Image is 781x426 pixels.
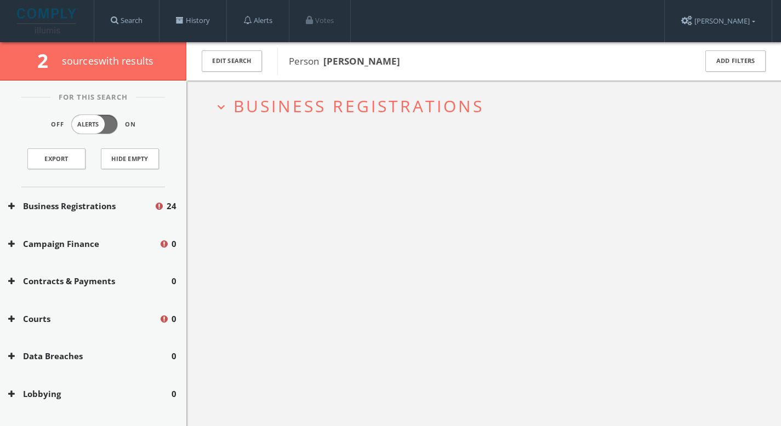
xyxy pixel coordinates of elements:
[214,97,762,115] button: expand_moreBusiness Registrations
[17,8,78,33] img: illumis
[705,50,766,72] button: Add Filters
[167,200,176,212] span: 24
[8,388,172,400] button: Lobbying
[8,350,172,362] button: Data Breaches
[172,313,176,325] span: 0
[50,92,136,103] span: For This Search
[202,50,262,72] button: Edit Search
[8,238,159,250] button: Campaign Finance
[172,238,176,250] span: 0
[172,350,176,362] span: 0
[27,148,85,169] a: Export
[37,48,58,73] span: 2
[214,100,229,114] i: expand_more
[8,275,172,287] button: Contracts & Payments
[8,313,159,325] button: Courts
[172,388,176,400] span: 0
[101,148,159,169] button: Hide Empty
[233,95,484,117] span: Business Registrations
[8,200,154,212] button: Business Registrations
[289,55,400,67] span: Person
[125,120,136,129] span: On
[51,120,64,129] span: Off
[172,275,176,287] span: 0
[62,54,154,67] span: source s with results
[323,55,400,67] b: [PERSON_NAME]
